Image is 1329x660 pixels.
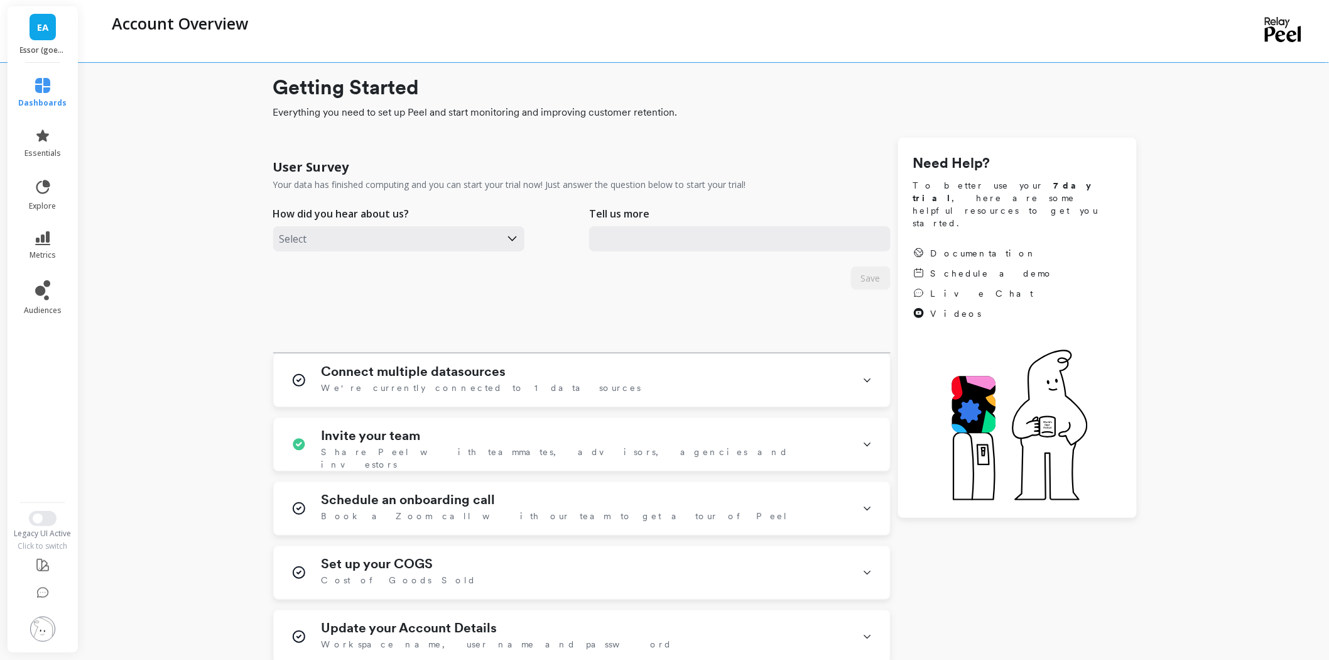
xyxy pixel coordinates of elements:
span: Videos [931,307,982,320]
span: dashboards [19,98,67,108]
a: Schedule a demo [913,267,1054,280]
span: Workspace name, user name and password [322,638,673,651]
span: We're currently connected to 1 data sources [322,382,641,394]
h1: Update your Account Details [322,620,497,635]
img: profile picture [30,617,55,642]
span: Everything you need to set up Peel and start monitoring and improving customer retention. [273,105,1137,120]
span: To better use your , here are some helpful resources to get you started. [913,179,1122,229]
h1: Set up your COGS [322,556,433,571]
span: Cost of Goods Sold [322,574,477,586]
h1: Connect multiple datasources [322,364,506,379]
div: Legacy UI Active [6,529,80,539]
span: Documentation [931,247,1038,260]
p: Your data has finished computing and you can start your trial now! Just answer the question below... [273,179,746,191]
a: Videos [913,307,1054,320]
span: explore [30,201,57,211]
span: metrics [30,250,56,260]
h1: Invite your team [322,428,421,443]
p: Essor (goessor) - Amazon [20,45,66,55]
span: essentials [24,148,61,158]
span: Book a Zoom call with our team to get a tour of Peel [322,510,789,522]
p: Account Overview [112,13,248,34]
strong: 7 day trial [913,180,1102,203]
h1: Need Help? [913,153,1122,174]
span: audiences [24,305,62,316]
p: How did you hear about us? [273,206,410,221]
h1: Schedule an onboarding call [322,492,496,507]
span: Schedule a demo [931,267,1054,280]
span: Share Peel with teammates, advisors, agencies and investors [322,446,847,471]
button: Switch to New UI [29,511,57,526]
h1: Getting Started [273,72,1137,102]
h1: User Survey [273,158,349,176]
span: Live Chat [931,287,1034,300]
div: Click to switch [6,541,80,551]
a: Documentation [913,247,1054,260]
span: EA [37,20,48,35]
p: Tell us more [589,206,649,221]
